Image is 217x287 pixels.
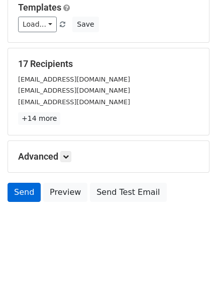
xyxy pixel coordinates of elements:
[8,183,41,202] a: Send
[18,98,130,106] small: [EMAIL_ADDRESS][DOMAIN_NAME]
[167,239,217,287] iframe: Chat Widget
[18,2,61,13] a: Templates
[18,58,199,69] h5: 17 Recipients
[18,87,130,94] small: [EMAIL_ADDRESS][DOMAIN_NAME]
[90,183,166,202] a: Send Test Email
[43,183,87,202] a: Preview
[18,76,130,83] small: [EMAIL_ADDRESS][DOMAIN_NAME]
[18,17,57,32] a: Load...
[72,17,98,32] button: Save
[18,151,199,162] h5: Advanced
[18,112,60,125] a: +14 more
